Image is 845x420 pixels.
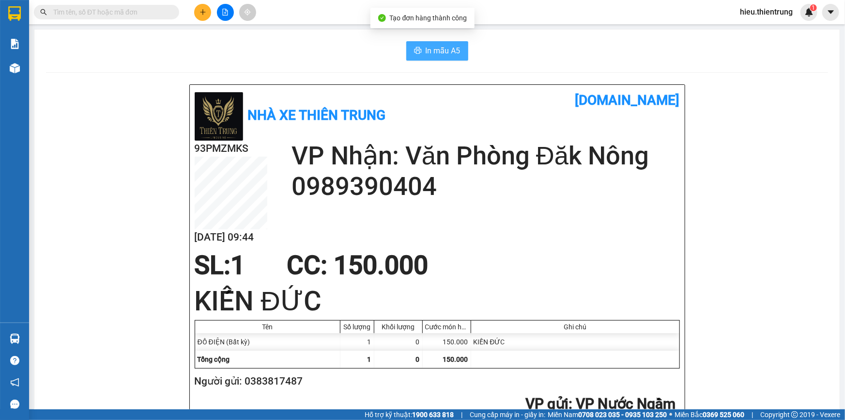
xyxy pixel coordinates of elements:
button: aim [239,4,256,21]
span: notification [10,378,19,387]
span: 0 [416,355,420,363]
span: Tạo đơn hàng thành công [390,14,467,22]
strong: 0369 525 060 [703,411,744,419]
img: logo.jpg [195,92,243,141]
span: search [40,9,47,16]
h1: KIẾN ĐỨC [195,282,680,320]
img: warehouse-icon [10,334,20,344]
div: Tên [198,323,338,331]
div: KIẾN ĐỨC [471,333,679,351]
span: ⚪️ [669,413,672,417]
span: caret-down [827,8,835,16]
span: check-circle [378,14,386,22]
span: 150.000 [443,355,468,363]
div: 1 [340,333,374,351]
span: hieu.thientrung [732,6,800,18]
span: | [461,409,462,420]
div: ĐỒ ĐIỆN (Bất kỳ) [195,333,340,351]
button: printerIn mẫu A5 [406,41,468,61]
div: 0 [374,333,423,351]
div: 150.000 [423,333,471,351]
button: plus [194,4,211,21]
h2: VP Nhận: Văn Phòng Đăk Nông [292,141,680,171]
span: VP gửi [526,395,569,412]
sup: 1 [810,4,817,11]
div: CC : 150.000 [281,251,434,280]
h2: [DATE] 09:44 [195,229,267,245]
span: printer [414,47,422,56]
img: icon-new-feature [805,8,814,16]
span: Miền Nam [548,409,667,420]
strong: 0708 023 035 - 0935 103 250 [578,411,667,419]
span: question-circle [10,356,19,365]
span: Tổng cộng [198,355,230,363]
span: In mẫu A5 [426,45,461,57]
h2: : VP Nước Ngầm [195,394,676,414]
b: [DOMAIN_NAME] [575,92,680,108]
div: Số lượng [343,323,371,331]
span: SL: [195,250,231,280]
img: warehouse-icon [10,63,20,73]
span: copyright [791,411,798,418]
h2: 93PMZMKS [195,141,267,157]
span: message [10,400,19,409]
img: logo-vxr [8,6,21,21]
span: Cung cấp máy in - giấy in: [470,409,545,420]
span: Miền Bắc [675,409,744,420]
img: solution-icon [10,39,20,49]
div: Khối lượng [377,323,420,331]
b: Nhà xe Thiên Trung [248,107,386,123]
strong: 1900 633 818 [412,411,454,419]
button: file-add [217,4,234,21]
span: 1 [368,355,371,363]
span: 1 [231,250,246,280]
h2: 0989390404 [292,171,680,202]
span: plus [200,9,206,16]
span: | [752,409,753,420]
input: Tìm tên, số ĐT hoặc mã đơn [53,7,168,17]
div: Cước món hàng [425,323,468,331]
span: 1 [812,4,815,11]
h2: Người gửi: 0383817487 [195,373,676,389]
button: caret-down [822,4,839,21]
span: aim [244,9,251,16]
span: Hỗ trợ kỹ thuật: [365,409,454,420]
span: file-add [222,9,229,16]
div: Ghi chú [474,323,677,331]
